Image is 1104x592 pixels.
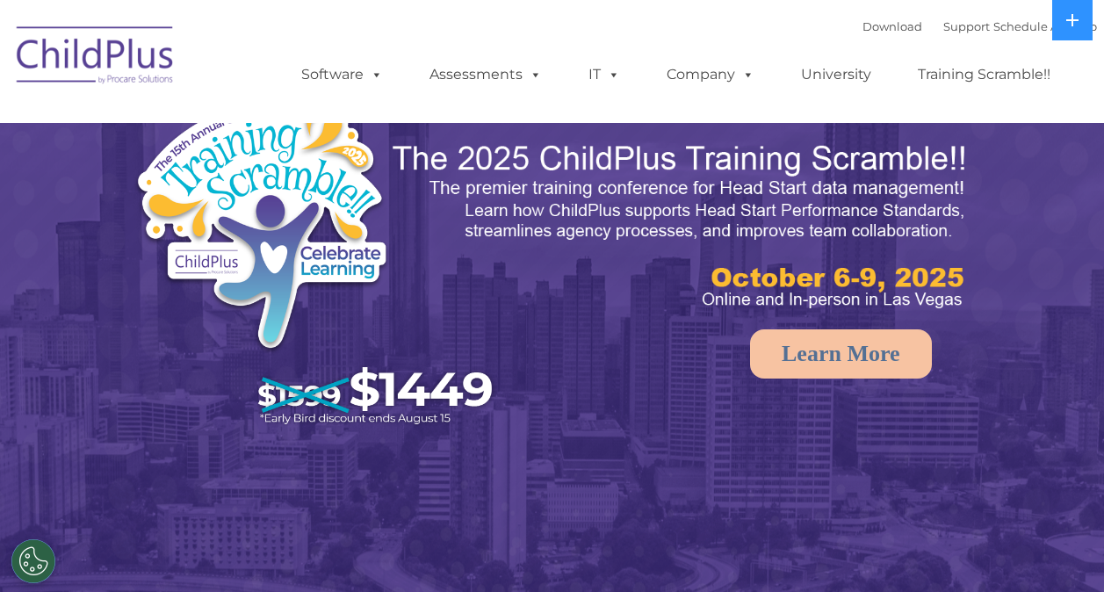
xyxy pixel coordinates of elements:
[284,57,400,92] a: Software
[750,329,932,379] a: Learn More
[571,57,638,92] a: IT
[649,57,772,92] a: Company
[11,539,55,583] button: Cookies Settings
[862,19,922,33] a: Download
[900,57,1068,92] a: Training Scramble!!
[783,57,889,92] a: University
[412,57,559,92] a: Assessments
[8,14,184,102] img: ChildPlus by Procare Solutions
[862,19,1097,33] font: |
[943,19,990,33] a: Support
[993,19,1097,33] a: Schedule A Demo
